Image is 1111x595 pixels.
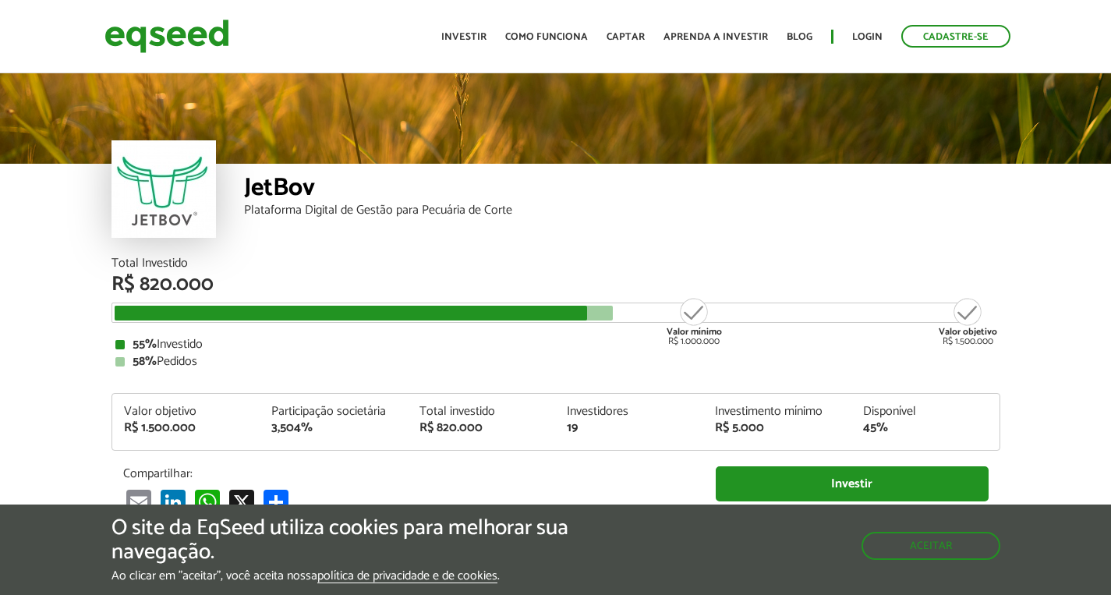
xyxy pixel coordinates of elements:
[192,489,223,515] a: WhatsApp
[317,570,497,583] a: política de privacidade e de cookies
[787,32,812,42] a: Blog
[663,32,768,42] a: Aprenda a investir
[419,406,544,418] div: Total investido
[852,32,883,42] a: Login
[124,422,249,434] div: R$ 1.500.000
[260,489,292,515] a: Compartilhar
[863,422,988,434] div: 45%
[115,356,996,368] div: Pedidos
[863,406,988,418] div: Disponível
[567,422,692,434] div: 19
[271,406,396,418] div: Participação societária
[419,422,544,434] div: R$ 820.000
[441,32,487,42] a: Investir
[104,16,229,57] img: EqSeed
[111,516,645,565] h5: O site da EqSeed utiliza cookies para melhorar sua navegação.
[667,324,722,339] strong: Valor mínimo
[226,489,257,515] a: X
[133,334,157,355] strong: 55%
[567,406,692,418] div: Investidores
[716,466,989,501] a: Investir
[124,406,249,418] div: Valor objetivo
[715,422,840,434] div: R$ 5.000
[115,338,996,351] div: Investido
[901,25,1010,48] a: Cadastre-se
[111,568,645,583] p: Ao clicar em "aceitar", você aceita nossa .
[715,406,840,418] div: Investimento mínimo
[665,296,724,346] div: R$ 1.000.000
[111,257,1000,270] div: Total Investido
[133,351,157,372] strong: 58%
[123,489,154,515] a: Email
[123,466,692,481] p: Compartilhar:
[939,324,997,339] strong: Valor objetivo
[271,422,396,434] div: 3,504%
[244,204,1000,217] div: Plataforma Digital de Gestão para Pecuária de Corte
[862,532,1000,560] button: Aceitar
[157,489,189,515] a: LinkedIn
[505,32,588,42] a: Como funciona
[244,175,1000,204] div: JetBov
[939,296,997,346] div: R$ 1.500.000
[607,32,645,42] a: Captar
[111,274,1000,295] div: R$ 820.000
